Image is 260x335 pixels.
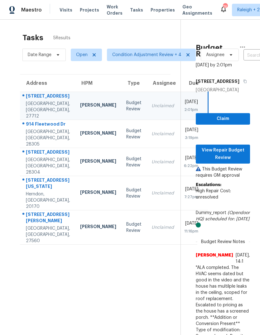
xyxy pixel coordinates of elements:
th: HPM [75,74,121,92]
div: [STREET_ADDRESS][US_STATE] [26,177,70,191]
th: Assignee [147,74,179,92]
h2: Tasks [22,35,43,41]
span: Condition Adjustment Review + 4 [112,52,181,58]
div: [STREET_ADDRESS] [26,93,70,101]
div: Unclaimed [152,131,174,137]
div: [GEOGRAPHIC_DATA], [GEOGRAPHIC_DATA], 28304 [26,157,70,175]
span: Properties [151,7,175,13]
span: Projects [80,7,99,13]
span: Tasks [130,8,143,12]
div: Budget Review [126,128,142,140]
span: Visits [60,7,72,13]
div: Unclaimed [152,159,174,165]
div: Unclaimed [152,224,174,231]
div: Dummy_report [196,210,250,228]
button: Claim [196,113,250,125]
div: [PERSON_NAME] [80,130,116,138]
span: Maestro [21,7,42,13]
div: 76 [223,4,227,10]
div: Herndon, [GEOGRAPHIC_DATA], 20170 [26,191,70,210]
p: This Budget Review requires GM approval [196,166,250,179]
span: Claim [201,115,245,123]
span: Work Orders [107,4,123,16]
h5: [STREET_ADDRESS] [196,78,239,84]
button: View Repair Budget Review [196,145,250,164]
span: Open [76,52,88,58]
span: Budget Review Notes [197,239,249,245]
div: Budget Review [126,187,142,199]
span: Assignee [206,52,224,58]
div: Unclaimed [152,190,174,196]
div: [GEOGRAPHIC_DATA], [GEOGRAPHIC_DATA], 28305 [26,129,70,147]
div: 914 Fleetwood Dr [26,121,70,129]
div: Unclaimed [152,103,174,109]
span: View Repair Budget Review [201,146,245,162]
div: [PERSON_NAME] [80,189,116,197]
span: Date Range [28,52,51,58]
h2: Budget Review [196,45,235,57]
div: [STREET_ADDRESS] [26,149,70,157]
th: Address [20,74,75,92]
i: scheduled for: [DATE] [205,217,249,221]
span: High Repair Cost: unresolved [196,189,231,199]
button: Copy Address [239,76,248,87]
div: [PERSON_NAME] [80,223,116,231]
span: [DATE], 14:1 [236,253,250,264]
div: Budget Review [126,100,142,112]
div: [PERSON_NAME] [80,102,116,110]
div: [GEOGRAPHIC_DATA], [GEOGRAPHIC_DATA], 27712 [26,101,70,119]
b: Escalations: [196,183,221,187]
div: Budget Review [126,221,142,234]
span: 5 Results [53,35,70,41]
th: Type [121,74,147,92]
div: Budget Review [126,156,142,168]
span: Geo Assignments [182,4,212,16]
div: [PERSON_NAME] [80,158,116,166]
span: [PERSON_NAME] [196,252,233,265]
div: [STREET_ADDRESS][PERSON_NAME] [26,211,70,225]
th: Due [179,74,208,92]
div: [GEOGRAPHIC_DATA] [196,87,250,93]
i: (Opendoor HQ) [196,211,250,221]
div: [GEOGRAPHIC_DATA], [GEOGRAPHIC_DATA], 27560 [26,225,70,244]
span: Raleigh + 2 [237,7,260,13]
div: [DATE] by 2:01pm [196,62,232,68]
